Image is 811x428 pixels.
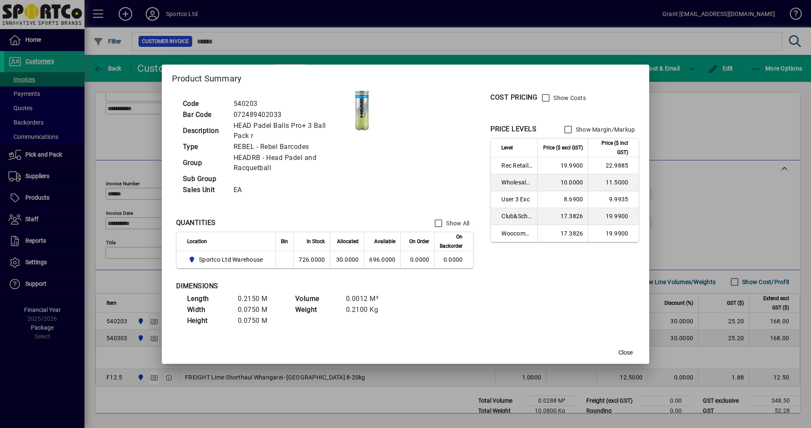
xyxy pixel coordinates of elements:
div: COST PRICING [490,92,537,103]
td: Bar Code [179,109,229,120]
td: HEAD Padel Balls Pro+ 3 Ball Pack r [229,120,341,141]
td: 726.0000 [293,251,330,268]
td: 072489402033 [229,109,341,120]
span: Available [374,237,395,246]
span: On Backorder [440,232,463,251]
td: Code [179,98,229,109]
td: Sales Unit [179,184,229,195]
td: 0.0000 [434,251,473,268]
img: contain [341,89,383,132]
td: Volume [291,293,342,304]
label: Show Costs [552,94,586,102]
span: Price ($ incl GST) [593,138,628,157]
td: 17.3826 [537,225,588,242]
td: 19.9900 [537,157,588,174]
span: Wholesale Exc [501,178,532,187]
h2: Product Summary [162,65,650,89]
td: 17.3826 [537,208,588,225]
span: Location [187,237,207,246]
span: Allocated [337,237,359,246]
span: Bin [281,237,288,246]
span: Rec Retail Inc [501,161,532,170]
span: Level [501,143,513,152]
td: 9.9935 [588,191,639,208]
td: 8.6900 [537,191,588,208]
div: QUANTITIES [176,218,216,228]
td: 22.9885 [588,157,639,174]
span: Woocommerce Retail [501,229,532,238]
td: 0.2150 M [234,293,284,304]
td: Type [179,141,229,152]
div: DIMENSIONS [176,281,387,291]
span: Price ($ excl GST) [543,143,583,152]
span: User 3 Exc [501,195,532,203]
td: 0.0750 M [234,304,284,315]
td: 0.2100 Kg [342,304,392,315]
td: Width [183,304,234,315]
td: EA [229,184,341,195]
button: Close [612,345,639,360]
span: Club&School Exc [501,212,532,220]
span: In Stock [307,237,325,246]
td: REBEL - Rebel Barcodes [229,141,341,152]
span: Sportco Ltd Warehouse [187,255,267,265]
td: Height [183,315,234,326]
td: Group [179,152,229,173]
td: 30.0000 [330,251,364,268]
td: 11.5000 [588,174,639,191]
td: Length [183,293,234,304]
td: 540203 [229,98,341,109]
td: 19.9900 [588,225,639,242]
div: PRICE LEVELS [490,124,536,134]
td: 0.0012 M³ [342,293,392,304]
td: 0.0750 M [234,315,284,326]
td: HEADRB - Head Padel and Racquetball [229,152,341,173]
td: 19.9900 [588,208,639,225]
span: Close [618,348,633,357]
td: Weight [291,304,342,315]
span: Sportco Ltd Warehouse [199,255,263,264]
span: On Order [409,237,429,246]
td: Sub Group [179,173,229,184]
label: Show All [444,219,469,228]
label: Show Margin/Markup [574,125,635,134]
span: 0.0000 [410,256,430,263]
td: Description [179,120,229,141]
td: 696.0000 [364,251,400,268]
td: 10.0000 [537,174,588,191]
